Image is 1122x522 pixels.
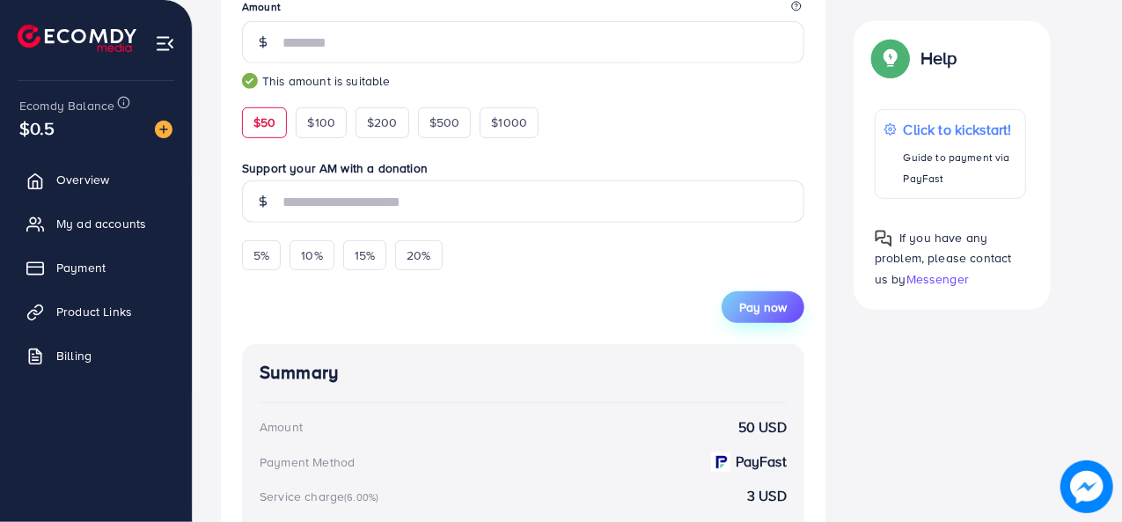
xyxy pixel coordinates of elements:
[429,114,460,131] span: $500
[875,42,906,74] img: Popup guide
[253,246,269,264] span: 5%
[747,486,787,506] strong: 3 USD
[155,121,172,138] img: image
[13,338,179,373] a: Billing
[738,417,787,437] strong: 50 USD
[367,114,398,131] span: $200
[18,25,136,52] img: logo
[13,250,179,285] a: Payment
[260,418,303,436] div: Amount
[407,246,430,264] span: 20%
[155,33,175,54] img: menu
[260,488,384,505] div: Service charge
[1060,460,1113,513] img: image
[920,48,957,69] p: Help
[13,206,179,241] a: My ad accounts
[260,453,355,471] div: Payment Method
[13,162,179,197] a: Overview
[19,115,55,141] span: $0.5
[56,171,109,188] span: Overview
[242,72,804,90] small: This amount is suitable
[56,303,132,320] span: Product Links
[875,229,1012,287] span: If you have any problem, please contact us by
[253,114,275,131] span: $50
[56,347,92,364] span: Billing
[906,269,969,287] span: Messenger
[242,159,804,177] label: Support your AM with a donation
[736,452,787,472] strong: PayFast
[344,490,378,504] small: (6.00%)
[904,119,1016,140] p: Click to kickstart!
[301,246,322,264] span: 10%
[711,452,730,472] img: payment
[739,298,787,316] span: Pay now
[56,259,106,276] span: Payment
[307,114,335,131] span: $100
[355,246,375,264] span: 15%
[19,97,114,114] span: Ecomdy Balance
[491,114,527,131] span: $1000
[13,294,179,329] a: Product Links
[56,215,146,232] span: My ad accounts
[260,362,787,384] h4: Summary
[875,230,892,247] img: Popup guide
[904,147,1016,189] p: Guide to payment via PayFast
[242,73,258,89] img: guide
[722,291,804,323] button: Pay now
